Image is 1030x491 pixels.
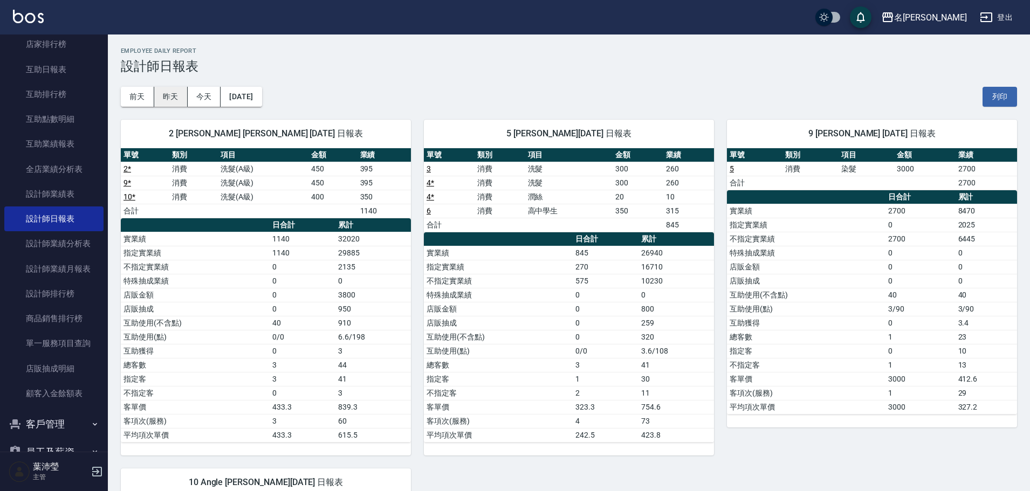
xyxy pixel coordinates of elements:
td: 13 [956,358,1017,372]
td: 合計 [121,204,169,218]
td: 互助使用(點) [424,344,573,358]
td: 0 [270,260,335,274]
button: 客戶管理 [4,410,104,438]
td: 450 [308,162,357,176]
td: 互助使用(點) [121,330,270,344]
button: 今天 [188,87,221,107]
td: 互助使用(不含點) [424,330,573,344]
td: 1140 [270,246,335,260]
td: 洗髮(A級) [218,176,308,190]
td: 845 [663,218,714,232]
td: 客單價 [424,400,573,414]
a: 3 [427,164,431,173]
button: 昨天 [154,87,188,107]
td: 洗髮(A級) [218,162,308,176]
td: 0 [956,246,1017,260]
td: 395 [358,176,411,190]
td: 店販金額 [424,302,573,316]
td: 不指定實業績 [424,274,573,288]
td: 0 [270,302,335,316]
td: 300 [613,162,663,176]
td: 高中學生 [525,204,613,218]
button: 員工及薪資 [4,438,104,466]
td: 互助獲得 [727,316,885,330]
td: 合計 [727,176,782,190]
td: 3/90 [885,302,956,316]
td: 60 [335,414,411,428]
td: 3000 [885,372,956,386]
td: 消費 [782,162,838,176]
td: 40 [885,288,956,302]
td: 2025 [956,218,1017,232]
td: 消費 [169,162,218,176]
td: 433.3 [270,400,335,414]
table: a dense table [424,232,714,442]
th: 日合計 [573,232,638,246]
td: 2 [573,386,638,400]
td: 平均項次單價 [121,428,270,442]
td: 店販抽成 [121,302,270,316]
td: 300 [613,176,663,190]
td: 1 [573,372,638,386]
a: 顧客入金餘額表 [4,381,104,406]
td: 指定實業績 [424,260,573,274]
h5: 葉沛瑩 [33,461,88,472]
a: 設計師日報表 [4,206,104,231]
td: 315 [663,204,714,218]
td: 10230 [638,274,714,288]
th: 業績 [663,148,714,162]
td: 指定客 [727,344,885,358]
a: 互助排行榜 [4,82,104,107]
td: 3.6/108 [638,344,714,358]
td: 450 [308,176,357,190]
a: 店販抽成明細 [4,356,104,381]
td: 3 [270,372,335,386]
th: 金額 [613,148,663,162]
td: 2700 [956,162,1017,176]
td: 互助使用(不含點) [727,288,885,302]
td: 3000 [894,162,956,176]
td: 總客數 [424,358,573,372]
td: 1 [885,330,956,344]
img: Logo [13,10,44,23]
td: 0 [335,274,411,288]
td: 不指定實業績 [727,232,885,246]
td: 0/0 [270,330,335,344]
td: 0 [270,274,335,288]
td: 洗髮(A級) [218,190,308,204]
th: 單號 [424,148,475,162]
td: 29885 [335,246,411,260]
th: 類別 [782,148,838,162]
a: 6 [427,206,431,215]
th: 累計 [956,190,1017,204]
td: 1 [885,358,956,372]
a: 設計師排行榜 [4,281,104,306]
td: 指定實業績 [727,218,885,232]
td: 指定客 [121,372,270,386]
td: 260 [663,176,714,190]
p: 主管 [33,472,88,482]
table: a dense table [121,218,411,442]
a: 單一服務項目查詢 [4,331,104,356]
td: 8470 [956,204,1017,218]
td: 242.5 [573,428,638,442]
td: 3 [335,386,411,400]
td: 259 [638,316,714,330]
td: 總客數 [121,358,270,372]
td: 實業績 [121,232,270,246]
td: 指定客 [424,372,573,386]
img: Person [9,461,30,482]
td: 0 [270,288,335,302]
td: 0 [270,386,335,400]
th: 業績 [358,148,411,162]
td: 41 [335,372,411,386]
td: 575 [573,274,638,288]
h3: 設計師日報表 [121,59,1017,74]
td: 不指定實業績 [121,260,270,274]
th: 項目 [218,148,308,162]
td: 3 [270,414,335,428]
span: 2 [PERSON_NAME] [PERSON_NAME] [DATE] 日報表 [134,128,398,139]
td: 不指定客 [727,358,885,372]
td: 客項次(服務) [121,414,270,428]
a: 設計師業績分析表 [4,231,104,256]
